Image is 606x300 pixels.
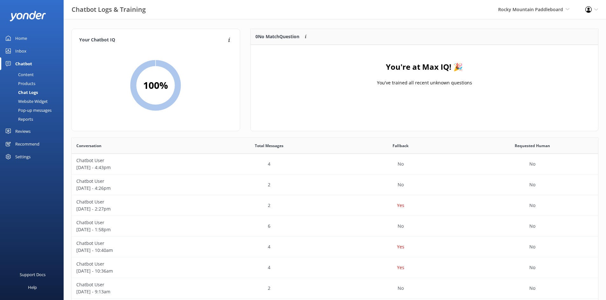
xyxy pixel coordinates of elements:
[515,143,550,149] span: Requested Human
[15,138,39,150] div: Recommend
[4,88,38,97] div: Chat Logs
[28,281,37,294] div: Help
[529,223,535,230] p: No
[4,88,64,97] a: Chat Logs
[76,268,199,275] p: [DATE] - 10:36am
[72,216,598,237] div: row
[15,45,26,57] div: Inbox
[4,97,64,106] a: Website Widget
[20,268,45,281] div: Support Docs
[15,125,31,138] div: Reviews
[397,202,404,209] p: Yes
[393,143,408,149] span: Fallback
[76,198,199,205] p: Chatbot User
[268,285,270,292] p: 2
[398,181,404,188] p: No
[529,243,535,250] p: No
[377,79,472,86] p: You've trained all recent unknown questions
[4,115,33,124] div: Reports
[76,178,199,185] p: Chatbot User
[72,257,598,278] div: row
[4,97,48,106] div: Website Widget
[268,223,270,230] p: 6
[76,226,199,233] p: [DATE] - 1:58pm
[4,106,52,115] div: Pop-up messages
[529,264,535,271] p: No
[72,154,598,175] div: row
[498,6,563,12] span: Rocky Mountain Paddleboard
[15,150,31,163] div: Settings
[529,161,535,168] p: No
[10,11,46,21] img: yonder-white-logo.png
[255,143,283,149] span: Total Messages
[529,181,535,188] p: No
[4,70,64,79] a: Content
[72,237,598,257] div: row
[76,185,199,192] p: [DATE] - 4:26pm
[255,33,299,40] p: 0 No Match Question
[15,57,32,70] div: Chatbot
[72,4,146,15] h3: Chatbot Logs & Training
[251,45,598,109] div: grid
[76,261,199,268] p: Chatbot User
[76,205,199,212] p: [DATE] - 2:27pm
[72,175,598,195] div: row
[268,243,270,250] p: 4
[398,223,404,230] p: No
[15,32,27,45] div: Home
[398,161,404,168] p: No
[397,243,404,250] p: Yes
[72,195,598,216] div: row
[529,285,535,292] p: No
[72,278,598,299] div: row
[4,70,34,79] div: Content
[76,143,101,149] span: Conversation
[76,240,199,247] p: Chatbot User
[4,115,64,124] a: Reports
[76,281,199,288] p: Chatbot User
[79,37,226,44] h4: Your Chatbot IQ
[268,181,270,188] p: 2
[76,219,199,226] p: Chatbot User
[268,264,270,271] p: 4
[398,285,404,292] p: No
[529,202,535,209] p: No
[397,264,404,271] p: Yes
[4,79,35,88] div: Products
[76,288,199,295] p: [DATE] - 9:13am
[76,164,199,171] p: [DATE] - 4:43pm
[4,79,64,88] a: Products
[268,161,270,168] p: 4
[76,247,199,254] p: [DATE] - 10:40am
[4,106,64,115] a: Pop-up messages
[76,157,199,164] p: Chatbot User
[386,61,463,73] h4: You're at Max IQ! 🎉
[143,78,168,93] h2: 100 %
[268,202,270,209] p: 2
